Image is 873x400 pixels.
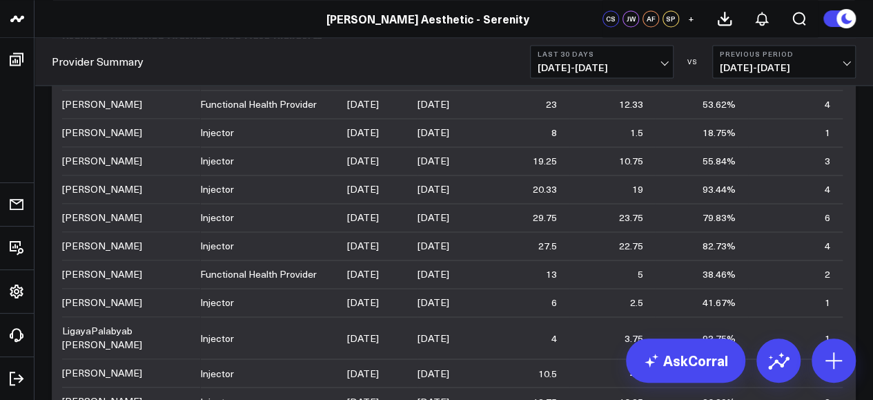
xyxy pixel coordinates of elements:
[629,296,643,309] div: 2.5
[825,154,830,168] div: 3
[825,182,830,196] div: 4
[688,14,694,23] span: +
[347,366,379,380] div: [DATE]
[538,366,557,380] div: 10.5
[703,239,736,253] div: 82.73%
[200,97,317,111] div: Functional Health Provider
[825,267,830,281] div: 2
[618,211,643,225] div: 23.75
[200,267,317,281] div: Functional Health Provider
[62,97,142,111] div: [PERSON_NAME]
[680,57,705,66] div: VS
[418,182,449,196] div: [DATE]
[418,154,449,168] div: [DATE]
[418,126,449,140] div: [DATE]
[533,154,557,168] div: 19.25
[703,97,736,111] div: 53.62%
[551,331,557,345] div: 4
[825,97,830,111] div: 4
[347,182,379,196] div: [DATE]
[622,10,639,27] div: JW
[418,267,449,281] div: [DATE]
[825,331,830,345] div: 1
[546,97,557,111] div: 23
[663,10,679,27] div: SP
[703,154,736,168] div: 55.84%
[418,296,449,309] div: [DATE]
[703,296,736,309] div: 41.67%
[530,45,674,78] button: Last 30 Days[DATE]-[DATE]
[200,154,234,168] div: Injector
[347,126,379,140] div: [DATE]
[626,339,745,383] a: AskCorral
[683,10,699,27] button: +
[720,50,848,58] b: Previous Period
[703,211,736,225] div: 79.83%
[347,296,379,309] div: [DATE]
[618,154,643,168] div: 10.75
[720,62,848,73] span: [DATE] - [DATE]
[825,296,830,309] div: 1
[200,182,234,196] div: Injector
[538,62,666,73] span: [DATE] - [DATE]
[52,54,144,69] a: Provider Summary
[418,211,449,225] div: [DATE]
[624,331,643,345] div: 3.75
[62,366,142,380] div: [PERSON_NAME]
[418,331,449,345] div: [DATE]
[546,267,557,281] div: 13
[62,182,142,196] div: [PERSON_NAME]
[703,331,736,345] div: 93.75%
[602,10,619,27] div: CS
[418,366,449,380] div: [DATE]
[825,211,830,225] div: 6
[538,239,557,253] div: 27.5
[629,126,643,140] div: 1.5
[631,182,643,196] div: 19
[62,267,142,281] div: [PERSON_NAME]
[200,366,234,380] div: Injector
[200,296,234,309] div: Injector
[712,45,856,78] button: Previous Period[DATE]-[DATE]
[538,50,666,58] b: Last 30 Days
[62,324,188,352] div: LigayaPalabyab [PERSON_NAME]
[418,239,449,253] div: [DATE]
[533,211,557,225] div: 29.75
[347,331,379,345] div: [DATE]
[62,126,142,140] div: [PERSON_NAME]
[200,126,234,140] div: Injector
[551,296,557,309] div: 6
[62,211,142,225] div: [PERSON_NAME]
[347,97,379,111] div: [DATE]
[551,126,557,140] div: 8
[418,97,449,111] div: [DATE]
[347,211,379,225] div: [DATE]
[326,11,529,26] a: [PERSON_NAME] Aesthetic - Serenity
[200,239,234,253] div: Injector
[703,267,736,281] div: 38.46%
[200,211,234,225] div: Injector
[618,239,643,253] div: 22.75
[62,239,142,253] div: [PERSON_NAME]
[62,296,142,309] div: [PERSON_NAME]
[618,97,643,111] div: 12.33
[347,154,379,168] div: [DATE]
[533,182,557,196] div: 20.33
[347,267,379,281] div: [DATE]
[347,239,379,253] div: [DATE]
[703,126,736,140] div: 18.75%
[637,267,643,281] div: 5
[825,126,830,140] div: 1
[825,239,830,253] div: 4
[643,10,659,27] div: AF
[62,154,142,168] div: [PERSON_NAME]
[703,182,736,196] div: 93.44%
[200,331,234,345] div: Injector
